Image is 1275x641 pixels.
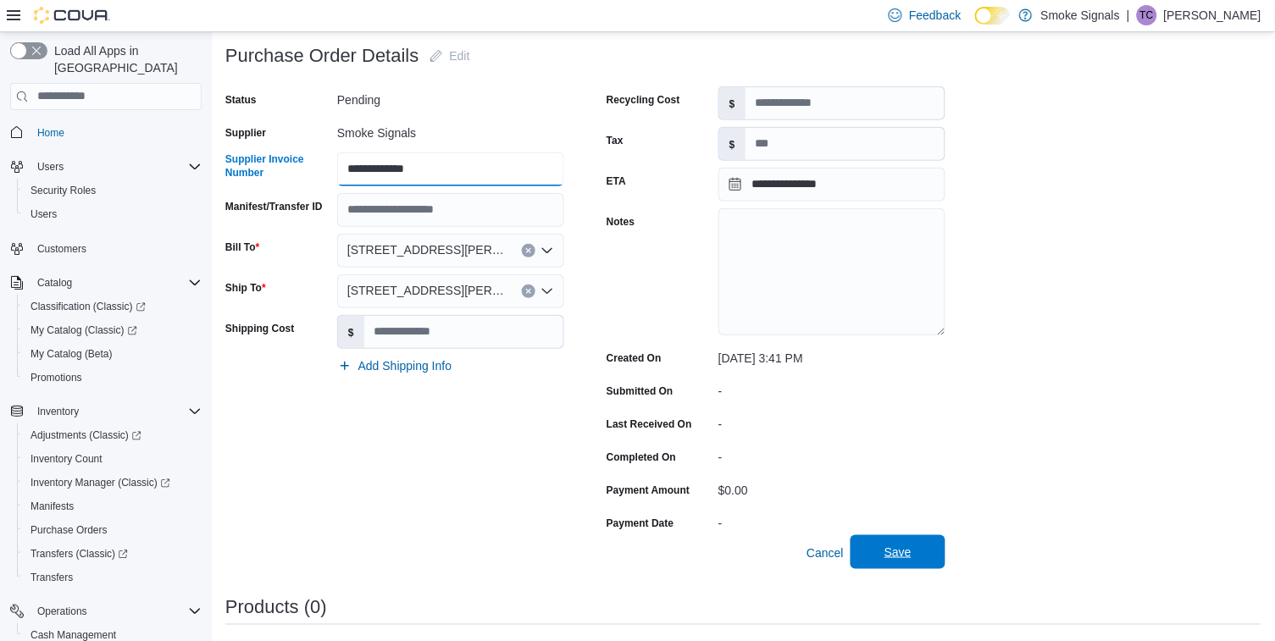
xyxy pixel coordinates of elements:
[30,428,141,442] span: Adjustments (Classic)
[24,180,103,201] a: Security Roles
[24,520,202,540] span: Purchase Orders
[47,42,202,76] span: Load All Apps in [GEOGRAPHIC_DATA]
[718,345,945,365] div: [DATE] 3:41 PM
[225,152,330,180] label: Supplier Invoice Number
[30,571,73,584] span: Transfers
[30,371,82,384] span: Promotions
[17,471,208,495] a: Inventory Manager (Classic)
[347,280,505,301] span: [STREET_ADDRESS][PERSON_NAME]
[450,47,470,64] span: Edit
[225,200,323,213] label: Manifest/Transfer ID
[24,567,202,588] span: Transfers
[24,367,202,388] span: Promotions
[30,238,202,259] span: Customers
[607,517,674,530] label: Payment Date
[1127,5,1130,25] p: |
[225,281,266,295] label: Ship To
[30,500,74,513] span: Manifests
[30,122,202,143] span: Home
[24,425,148,445] a: Adjustments (Classic)
[1137,5,1157,25] div: Tory Chickite
[24,344,119,364] a: My Catalog (Beta)
[24,449,109,469] a: Inventory Count
[225,240,259,254] label: Bill To
[522,285,535,298] button: Clear input
[607,134,624,147] label: Tax
[24,496,202,517] span: Manifests
[719,128,746,160] label: $
[30,273,79,293] button: Catalog
[30,347,113,361] span: My Catalog (Beta)
[17,495,208,518] button: Manifests
[607,450,676,464] label: Completed On
[3,120,208,145] button: Home
[225,597,327,617] h3: Products (0)
[24,344,202,364] span: My Catalog (Beta)
[337,86,564,107] div: Pending
[34,7,110,24] img: Cova
[540,244,554,257] button: Open list of options
[24,296,152,317] a: Classification (Classic)
[37,605,87,618] span: Operations
[24,496,80,517] a: Manifests
[30,207,57,221] span: Users
[718,510,945,530] div: -
[17,202,208,226] button: Users
[607,93,680,107] label: Recycling Cost
[17,179,208,202] button: Security Roles
[607,351,662,365] label: Created On
[24,320,144,340] a: My Catalog (Classic)
[24,520,114,540] a: Purchase Orders
[1041,5,1120,25] p: Smoke Signals
[30,239,93,259] a: Customers
[30,547,128,561] span: Transfers (Classic)
[3,236,208,261] button: Customers
[24,204,64,224] a: Users
[800,536,851,570] button: Cancel
[718,168,945,202] input: Press the down key to open a popover containing a calendar.
[718,444,945,464] div: -
[37,242,86,256] span: Customers
[718,378,945,398] div: -
[17,295,208,318] a: Classification (Classic)
[909,7,961,24] span: Feedback
[30,401,86,422] button: Inventory
[30,523,108,537] span: Purchase Orders
[37,405,79,418] span: Inventory
[37,160,64,174] span: Users
[24,472,202,493] span: Inventory Manager (Classic)
[1164,5,1261,25] p: [PERSON_NAME]
[24,544,202,564] span: Transfers (Classic)
[851,535,945,569] button: Save
[30,601,94,622] button: Operations
[17,366,208,390] button: Promotions
[37,276,72,290] span: Catalog
[30,300,146,313] span: Classification (Classic)
[30,157,202,177] span: Users
[30,476,170,489] span: Inventory Manager (Classic)
[225,46,419,66] h3: Purchase Order Details
[3,271,208,295] button: Catalog
[30,401,202,422] span: Inventory
[24,367,89,388] a: Promotions
[24,180,202,201] span: Security Roles
[423,39,477,73] button: Edit
[522,244,535,257] button: Clear input
[17,318,208,342] a: My Catalog (Classic)
[540,285,554,298] button: Open list of options
[24,472,177,493] a: Inventory Manager (Classic)
[607,417,692,431] label: Last Received On
[17,423,208,447] a: Adjustments (Classic)
[607,384,674,398] label: Submitted On
[24,449,202,469] span: Inventory Count
[225,126,266,140] label: Supplier
[358,357,452,374] span: Add Shipping Info
[17,342,208,366] button: My Catalog (Beta)
[718,477,945,497] div: $0.00
[30,601,202,622] span: Operations
[975,7,1011,25] input: Dark Mode
[607,174,626,188] label: ETA
[719,87,746,119] label: $
[30,273,202,293] span: Catalog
